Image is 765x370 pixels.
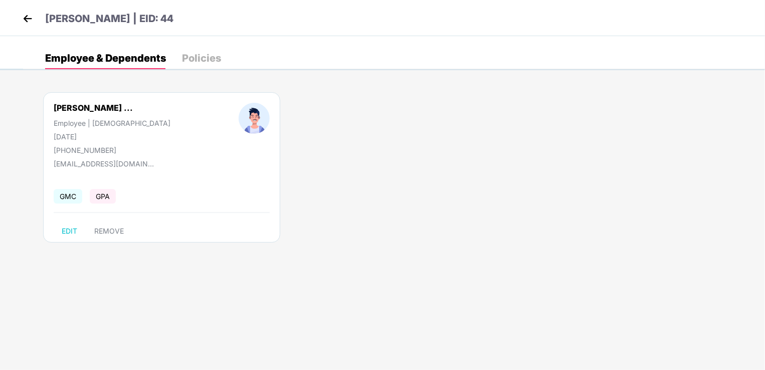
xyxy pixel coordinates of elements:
span: EDIT [62,227,77,235]
div: Employee | [DEMOGRAPHIC_DATA] [54,119,170,127]
p: [PERSON_NAME] | EID: 44 [45,11,173,27]
div: [PERSON_NAME] ... [54,103,133,113]
button: REMOVE [86,223,132,239]
img: back [20,11,35,26]
img: profileImage [239,103,270,134]
button: EDIT [54,223,85,239]
div: [DATE] [54,132,170,141]
div: [PHONE_NUMBER] [54,146,170,154]
div: Employee & Dependents [45,53,166,63]
div: Policies [182,53,221,63]
span: GPA [90,189,116,204]
span: GMC [54,189,82,204]
span: REMOVE [94,227,124,235]
div: [EMAIL_ADDRESS][DOMAIN_NAME] [54,159,154,168]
